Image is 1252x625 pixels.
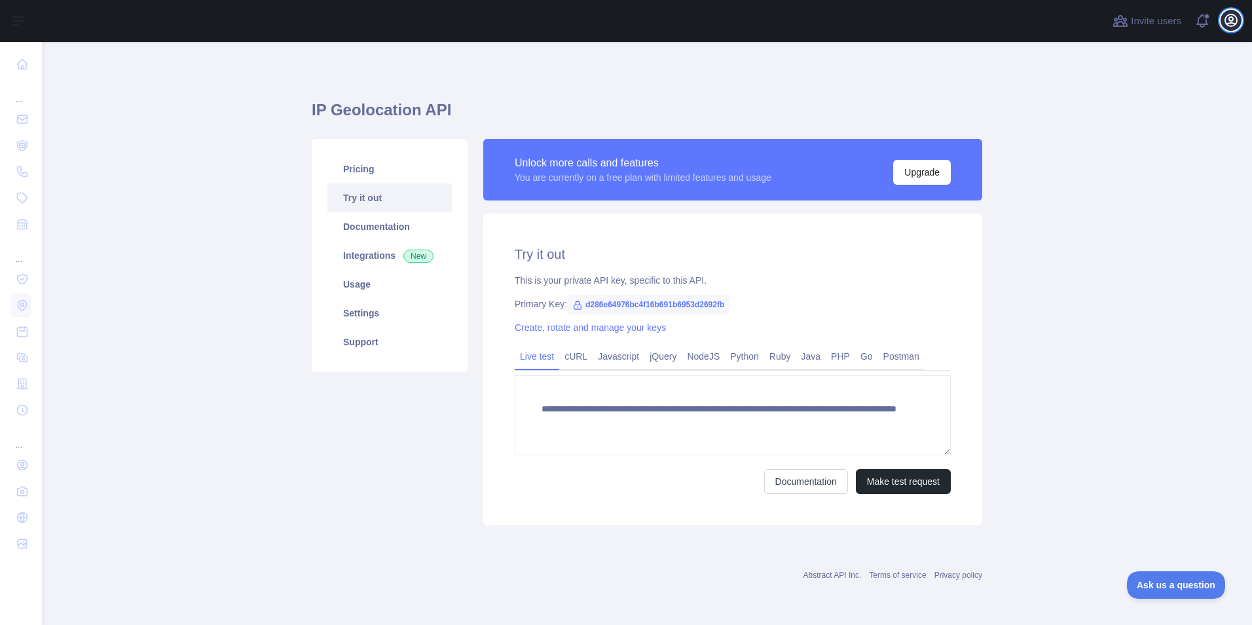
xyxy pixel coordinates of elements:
span: d286e64976bc4f16b691b6953d2692fb [567,295,729,314]
a: Ruby [764,346,796,367]
span: New [403,250,433,263]
div: This is your private API key, specific to this API. [515,274,951,287]
a: Terms of service [869,571,926,580]
a: Integrations New [327,241,452,270]
a: Postman [878,346,925,367]
a: Python [725,346,764,367]
a: Usage [327,270,452,299]
a: Javascript [593,346,644,367]
div: You are currently on a free plan with limited features and usage [515,171,771,184]
a: NodeJS [682,346,725,367]
span: Invite users [1131,14,1181,29]
a: Support [327,328,452,356]
a: Documentation [327,212,452,241]
div: ... [10,238,31,265]
div: ... [10,425,31,451]
a: PHP [826,346,855,367]
iframe: Toggle Customer Support [1127,571,1226,599]
a: Abstract API Inc. [803,571,862,580]
a: Java [796,346,826,367]
a: Documentation [764,469,848,494]
a: Settings [327,299,452,328]
a: Privacy policy [934,571,982,580]
a: jQuery [644,346,682,367]
h2: Try it out [515,245,951,263]
h1: IP Geolocation API [312,100,982,131]
div: ... [10,79,31,105]
button: Invite users [1110,10,1184,31]
a: Go [855,346,878,367]
a: Create, rotate and manage your keys [515,322,666,333]
div: Unlock more calls and features [515,155,771,171]
div: Primary Key: [515,297,951,311]
a: Try it out [327,183,452,212]
a: Live test [515,346,559,367]
button: Upgrade [893,160,951,185]
button: Make test request [856,469,951,494]
a: cURL [559,346,593,367]
a: Pricing [327,155,452,183]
